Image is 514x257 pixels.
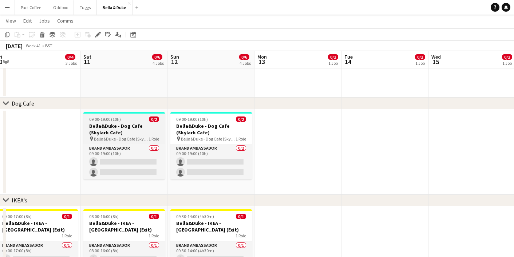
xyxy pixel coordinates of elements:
[149,214,159,219] span: 0/1
[149,136,159,142] span: 1 Role
[170,220,252,233] h3: Bella&Duke - IKEA - [GEOGRAPHIC_DATA] (Exit)
[236,136,246,142] span: 1 Role
[239,54,249,60] span: 0/6
[502,54,512,60] span: 0/2
[65,54,75,60] span: 0/4
[502,60,512,66] div: 1 Job
[240,60,251,66] div: 4 Jobs
[170,144,252,179] app-card-role: Brand Ambassador0/209:00-19:00 (10h)
[6,17,16,24] span: View
[94,136,149,142] span: Bella&Duke - Dog Cafe (Skylark Cafe)
[83,112,165,179] app-job-card: 09:00-19:00 (10h)0/2Bella&Duke - Dog Cafe (Skylark Cafe) Bella&Duke - Dog Cafe (Skylark Cafe)1 Ro...
[36,16,53,25] a: Jobs
[170,123,252,136] h3: Bella&Duke - Dog Cafe (Skylark Cafe)
[89,116,121,122] span: 09:00-19:00 (10h)
[12,100,34,107] div: Dog Cafe
[62,233,72,238] span: 1 Role
[74,0,97,15] button: Tuggs
[83,220,165,233] h3: Bella&Duke - IKEA - [GEOGRAPHIC_DATA] (Exit)
[257,54,267,60] span: Mon
[415,60,425,66] div: 1 Job
[152,54,162,60] span: 0/6
[83,123,165,136] h3: Bella&Duke - Dog Cafe (Skylark Cafe)
[170,54,179,60] span: Sun
[89,214,119,219] span: 08:00-16:00 (8h)
[83,144,165,179] app-card-role: Brand Ambassador0/209:00-19:00 (10h)
[328,54,338,60] span: 0/2
[176,214,214,219] span: 09:30-14:00 (4h30m)
[20,16,35,25] a: Edit
[181,136,236,142] span: Bella&Duke - Dog Cafe (Skylark Cafe)
[169,58,179,66] span: 12
[24,43,42,48] span: Week 41
[176,116,208,122] span: 09:00-19:00 (10h)
[153,60,164,66] div: 4 Jobs
[2,214,32,219] span: 09:00-17:00 (8h)
[149,116,159,122] span: 0/2
[3,16,19,25] a: View
[66,60,77,66] div: 3 Jobs
[39,17,50,24] span: Jobs
[23,17,32,24] span: Edit
[47,0,74,15] button: Oddbox
[62,214,72,219] span: 0/1
[82,58,91,66] span: 11
[54,16,76,25] a: Comms
[83,54,91,60] span: Sat
[430,58,441,66] span: 15
[236,214,246,219] span: 0/1
[415,54,425,60] span: 0/2
[343,58,353,66] span: 14
[256,58,267,66] span: 13
[97,0,133,15] button: Bella & Duke
[328,60,338,66] div: 1 Job
[149,233,159,238] span: 1 Role
[431,54,441,60] span: Wed
[170,112,252,179] app-job-card: 09:00-19:00 (10h)0/2Bella&Duke - Dog Cafe (Skylark Cafe) Bella&Duke - Dog Cafe (Skylark Cafe)1 Ro...
[45,43,52,48] div: BST
[57,17,74,24] span: Comms
[12,197,27,204] div: IKEA's
[15,0,47,15] button: Pact Coffee
[236,116,246,122] span: 0/2
[236,233,246,238] span: 1 Role
[344,54,353,60] span: Tue
[6,42,23,50] div: [DATE]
